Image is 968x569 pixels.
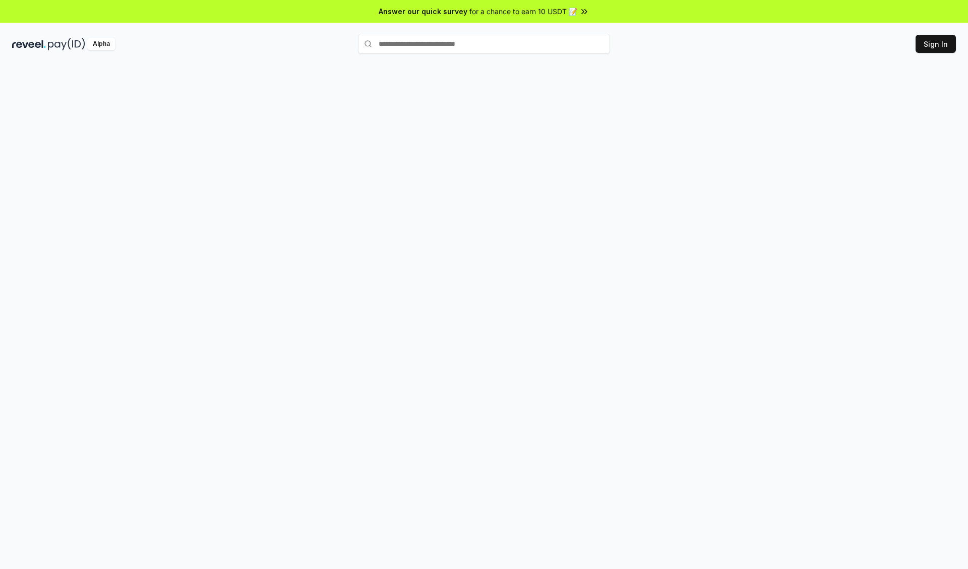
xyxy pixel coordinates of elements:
span: for a chance to earn 10 USDT 📝 [469,6,577,17]
span: Answer our quick survey [379,6,467,17]
img: reveel_dark [12,38,46,50]
div: Alpha [87,38,115,50]
img: pay_id [48,38,85,50]
button: Sign In [916,35,956,53]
